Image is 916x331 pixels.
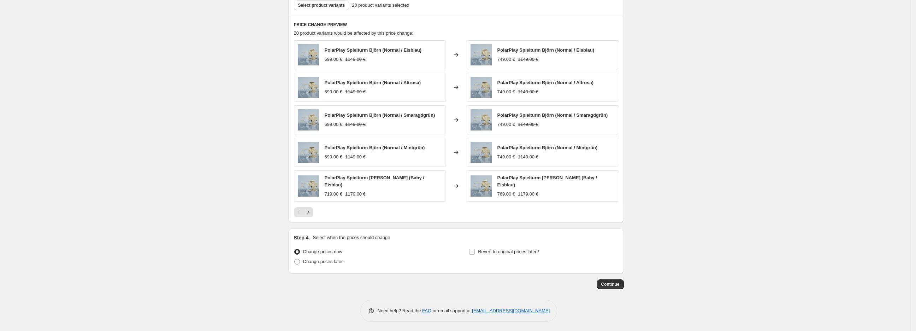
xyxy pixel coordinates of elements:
img: PolarPlaySpielturmBjoern-PT_PRH_DS_001_IB_BB-1_80x.jpg [471,77,492,98]
strike: 1149.00 € [518,121,538,128]
strike: 1149.00 € [518,153,538,161]
span: PolarPlay Spielturm Björn (Normal / Smaragdgrün) [325,112,435,118]
span: PolarPlay Spielturm Björn (Normal / Eisblau) [497,47,595,53]
img: PolarPlaySpielturmBjoern-PT_PRH_DS_001_IB_BB-1_80x.jpg [471,175,492,197]
span: Change prices later [303,259,343,264]
p: Select when the prices should change [313,234,390,241]
img: PolarPlaySpielturmBjoern-PT_PRH_DS_001_IB_BB-1_80x.jpg [298,142,319,163]
span: Change prices now [303,249,342,254]
h2: Step 4. [294,234,310,241]
strike: 1179.00 € [345,191,366,198]
nav: Pagination [294,207,313,217]
img: PolarPlaySpielturmBjoern-PT_PRH_DS_001_IB_BB-1_80x.jpg [298,175,319,197]
span: or email support at [431,308,472,313]
span: Select product variants [298,2,345,8]
button: Next [303,207,313,217]
div: 699.00 € [325,153,343,161]
span: PolarPlay Spielturm [PERSON_NAME] (Baby / Eisblau) [325,175,424,187]
strike: 1149.00 € [345,121,366,128]
img: PolarPlaySpielturmBjoern-PT_PRH_DS_001_IB_BB-1_80x.jpg [298,109,319,130]
img: PolarPlaySpielturmBjoern-PT_PRH_DS_001_IB_BB-1_80x.jpg [471,109,492,130]
strike: 1149.00 € [345,88,366,95]
strike: 1149.00 € [518,56,538,63]
div: 749.00 € [497,56,515,63]
span: PolarPlay Spielturm Björn (Normal / Altrosa) [325,80,421,85]
div: 769.00 € [497,191,515,198]
strike: 1149.00 € [518,88,538,95]
button: Select product variants [294,0,349,10]
span: PolarPlay Spielturm [PERSON_NAME] (Baby / Eisblau) [497,175,597,187]
span: PolarPlay Spielturm Björn (Normal / Mintgrün) [325,145,425,150]
h6: PRICE CHANGE PREVIEW [294,22,618,28]
span: PolarPlay Spielturm Björn (Normal / Mintgrün) [497,145,598,150]
img: PolarPlaySpielturmBjoern-PT_PRH_DS_001_IB_BB-1_80x.jpg [298,44,319,65]
strike: 1149.00 € [345,153,366,161]
div: 699.00 € [325,88,343,95]
span: PolarPlay Spielturm Björn (Normal / Smaragdgrün) [497,112,608,118]
a: [EMAIL_ADDRESS][DOMAIN_NAME] [472,308,550,313]
strike: 1149.00 € [345,56,366,63]
div: 749.00 € [497,88,515,95]
div: 699.00 € [325,56,343,63]
span: PolarPlay Spielturm Björn (Normal / Altrosa) [497,80,594,85]
span: Continue [601,281,620,287]
div: 749.00 € [497,153,515,161]
span: 20 product variants selected [352,2,409,9]
img: PolarPlaySpielturmBjoern-PT_PRH_DS_001_IB_BB-1_80x.jpg [471,142,492,163]
span: Need help? Read the [378,308,422,313]
img: PolarPlaySpielturmBjoern-PT_PRH_DS_001_IB_BB-1_80x.jpg [471,44,492,65]
span: Revert to original prices later? [478,249,539,254]
strike: 1179.00 € [518,191,538,198]
span: PolarPlay Spielturm Björn (Normal / Eisblau) [325,47,422,53]
div: 749.00 € [497,121,515,128]
div: 699.00 € [325,121,343,128]
button: Continue [597,279,624,289]
span: 20 product variants would be affected by this price change: [294,30,414,36]
a: FAQ [422,308,431,313]
img: PolarPlaySpielturmBjoern-PT_PRH_DS_001_IB_BB-1_80x.jpg [298,77,319,98]
div: 719.00 € [325,191,343,198]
